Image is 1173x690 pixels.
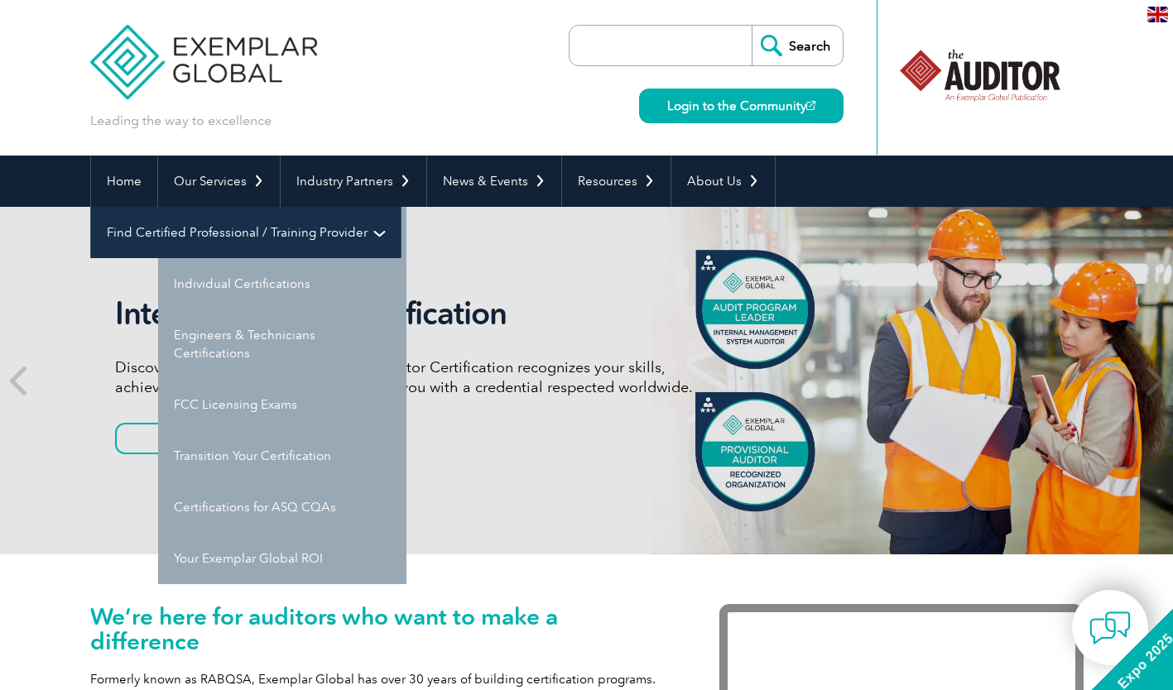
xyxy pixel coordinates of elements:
a: Resources [562,156,671,207]
a: Individual Certifications [158,258,406,309]
input: Search [752,26,843,65]
a: Certifications for ASQ CQAs [158,482,406,533]
a: Find Certified Professional / Training Provider [91,207,401,258]
a: News & Events [427,156,561,207]
a: Our Services [158,156,280,207]
a: Transition Your Certification [158,430,406,482]
img: contact-chat.png [1089,607,1131,649]
a: FCC Licensing Exams [158,379,406,430]
a: Learn More [115,423,287,454]
a: Login to the Community [639,89,844,123]
img: en [1147,7,1168,22]
h1: We’re here for auditors who want to make a difference [90,604,670,654]
h2: Internal Auditor Certification [115,295,736,333]
p: Leading the way to excellence [90,112,272,130]
a: About Us [671,156,775,207]
img: open_square.png [806,101,815,110]
a: Industry Partners [281,156,426,207]
p: Discover how our redesigned Internal Auditor Certification recognizes your skills, achievements, ... [115,357,736,397]
a: Engineers & Technicians Certifications [158,309,406,379]
a: Home [91,156,157,207]
a: Your Exemplar Global ROI [158,533,406,584]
